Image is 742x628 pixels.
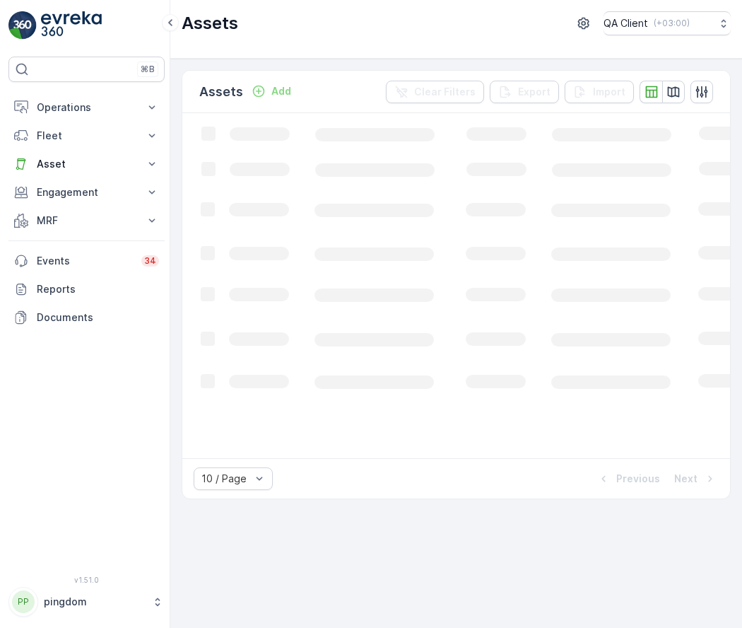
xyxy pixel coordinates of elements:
[518,85,550,99] p: Export
[246,83,297,100] button: Add
[37,282,159,296] p: Reports
[386,81,484,103] button: Clear Filters
[37,129,136,143] p: Fleet
[595,470,661,487] button: Previous
[8,587,165,617] button: PPpingdom
[8,150,165,178] button: Asset
[271,84,291,98] p: Add
[8,275,165,303] a: Reports
[182,12,238,35] p: Assets
[8,122,165,150] button: Fleet
[37,157,136,171] p: Asset
[37,214,136,228] p: MRF
[12,591,35,613] div: PP
[673,470,719,487] button: Next
[616,472,660,486] p: Previous
[490,81,559,103] button: Export
[199,82,243,102] p: Assets
[603,11,731,35] button: QA Client(+03:00)
[8,178,165,207] button: Engagement
[8,247,165,275] a: Events34
[603,16,648,30] p: QA Client
[654,18,690,29] p: ( +03:00 )
[37,100,136,115] p: Operations
[144,255,156,267] p: 34
[37,310,159,325] p: Documents
[674,472,697,486] p: Next
[8,93,165,122] button: Operations
[565,81,634,103] button: Import
[8,576,165,584] span: v 1.51.0
[8,11,37,40] img: logo
[8,303,165,332] a: Documents
[8,207,165,235] button: MRF
[141,64,155,75] p: ⌘B
[593,85,625,99] p: Import
[37,185,136,199] p: Engagement
[41,11,102,40] img: logo_light-DOdMpM7g.png
[37,254,133,268] p: Events
[44,595,145,609] p: pingdom
[414,85,476,99] p: Clear Filters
